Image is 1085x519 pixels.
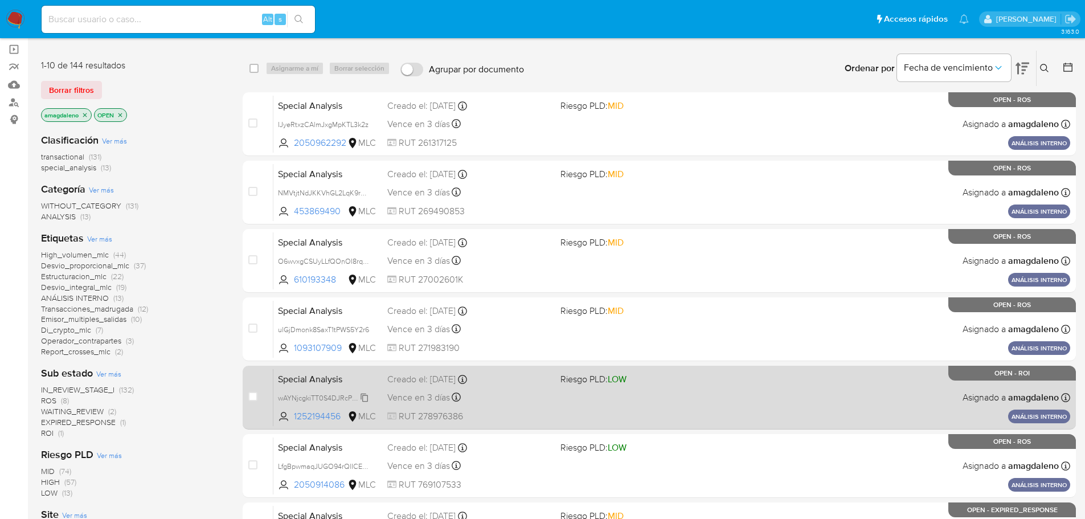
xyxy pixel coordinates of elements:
span: Alt [263,14,272,24]
span: s [279,14,282,24]
a: Salir [1064,13,1076,25]
input: Buscar usuario o caso... [42,12,315,27]
a: Notificaciones [959,14,969,24]
button: search-icon [287,11,310,27]
span: Accesos rápidos [884,13,948,25]
p: aline.magdaleno@mercadolibre.com [996,14,1061,24]
span: 3.163.0 [1061,27,1079,36]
